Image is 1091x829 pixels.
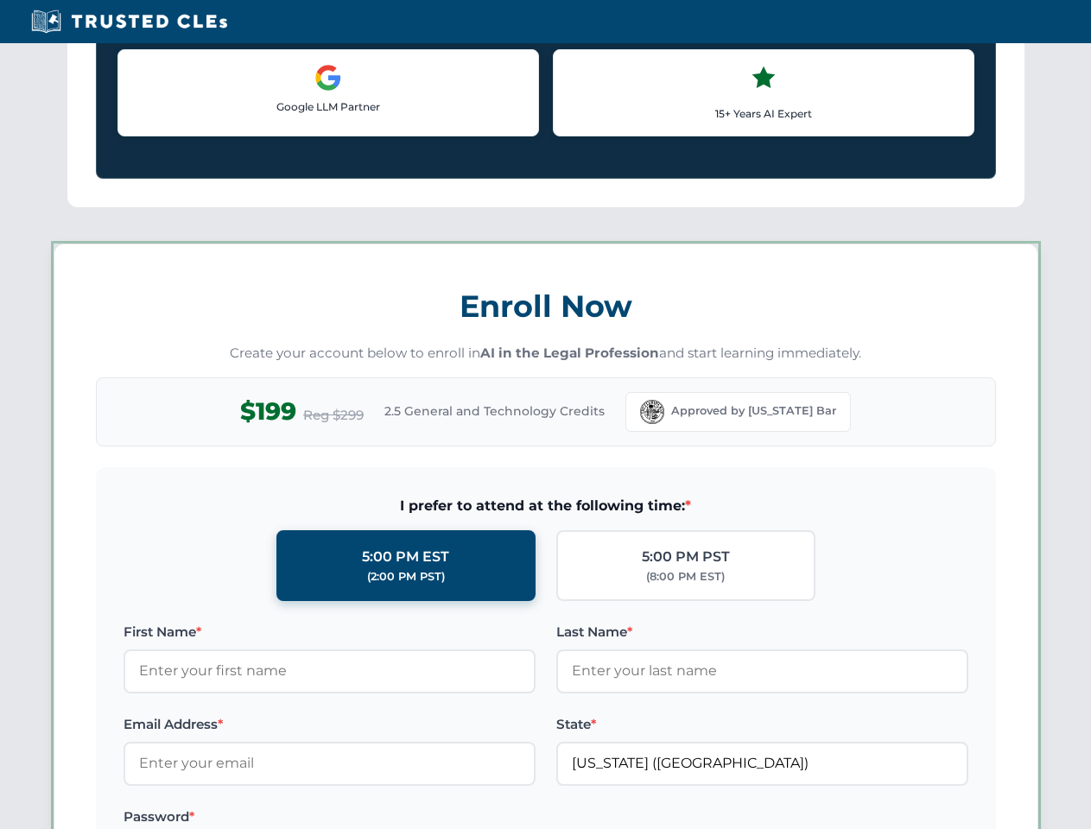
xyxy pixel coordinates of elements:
label: First Name [124,622,536,642]
input: Enter your last name [556,649,968,693]
p: Google LLM Partner [132,98,524,115]
strong: AI in the Legal Profession [480,345,659,361]
input: Enter your email [124,742,536,785]
span: Approved by [US_STATE] Bar [671,402,836,420]
div: (2:00 PM PST) [367,568,445,585]
div: 5:00 PM EST [362,546,449,568]
label: Email Address [124,714,536,735]
input: Enter your first name [124,649,536,693]
img: Florida Bar [640,400,664,424]
h3: Enroll Now [96,279,996,333]
label: State [556,714,968,735]
p: Create your account below to enroll in and start learning immediately. [96,344,996,364]
input: Florida (FL) [556,742,968,785]
div: 5:00 PM PST [642,546,730,568]
label: Last Name [556,622,968,642]
img: Trusted CLEs [26,9,232,35]
span: I prefer to attend at the following time: [124,495,968,517]
span: 2.5 General and Technology Credits [384,402,605,421]
label: Password [124,807,536,827]
span: Reg $299 [303,405,364,426]
span: $199 [240,392,296,431]
img: Google [314,64,342,92]
div: (8:00 PM EST) [646,568,725,585]
p: 15+ Years AI Expert [568,105,960,122]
